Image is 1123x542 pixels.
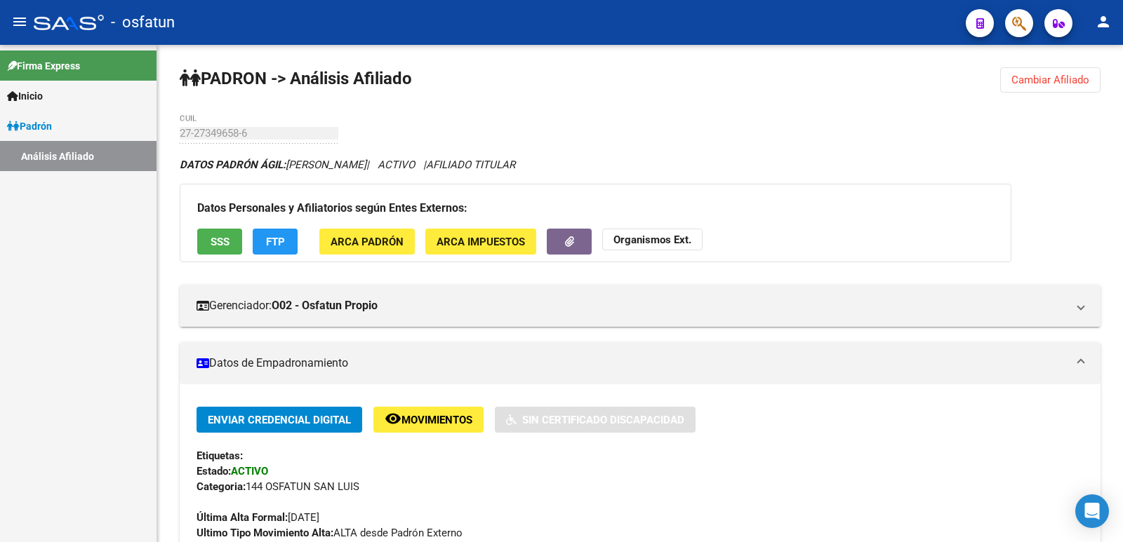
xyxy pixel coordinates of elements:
[425,229,536,255] button: ARCA Impuestos
[197,511,288,524] strong: Última Alta Formal:
[272,298,378,313] strong: O02 - Osfatun Propio
[197,527,333,539] strong: Ultimo Tipo Movimiento Alta:
[197,511,319,524] span: [DATE]
[197,355,1067,371] mat-panel-title: Datos de Empadronamiento
[231,465,268,477] strong: ACTIVO
[197,407,362,433] button: Enviar Credencial Digital
[495,407,696,433] button: Sin Certificado Discapacidad
[7,58,80,74] span: Firma Express
[319,229,415,255] button: ARCA Padrón
[602,229,703,250] button: Organismos Ext.
[180,342,1101,384] mat-expansion-panel-header: Datos de Empadronamiento
[613,233,691,246] strong: Organismos Ext.
[180,158,286,171] strong: DATOS PADRÓN ÁGIL:
[7,88,43,104] span: Inicio
[197,198,994,218] h3: Datos Personales y Afiliatorios según Entes Externos:
[437,236,525,248] span: ARCA Impuestos
[197,479,1084,494] div: 144 OSFATUN SAN LUIS
[385,410,401,427] mat-icon: remove_red_eye
[253,229,298,255] button: FTP
[7,118,52,134] span: Padrón
[522,414,684,426] span: Sin Certificado Discapacidad
[1075,494,1109,528] div: Open Intercom Messenger
[1000,67,1101,93] button: Cambiar Afiliado
[426,158,515,171] span: AFILIADO TITULAR
[197,527,463,539] span: ALTA desde Padrón Externo
[1011,74,1089,86] span: Cambiar Afiliado
[197,480,246,493] strong: Categoria:
[197,229,242,255] button: SSS
[180,158,366,171] span: [PERSON_NAME]
[197,298,1067,313] mat-panel-title: Gerenciador:
[1095,13,1112,30] mat-icon: person
[180,158,515,171] i: | ACTIVO |
[180,69,412,88] strong: PADRON -> Análisis Afiliado
[208,414,351,426] span: Enviar Credencial Digital
[11,13,28,30] mat-icon: menu
[197,449,243,462] strong: Etiquetas:
[180,285,1101,327] mat-expansion-panel-header: Gerenciador:O02 - Osfatun Propio
[211,236,230,248] span: SSS
[197,465,231,477] strong: Estado:
[331,236,404,248] span: ARCA Padrón
[111,7,175,38] span: - osfatun
[401,414,472,426] span: Movimientos
[373,407,484,433] button: Movimientos
[266,236,285,248] span: FTP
